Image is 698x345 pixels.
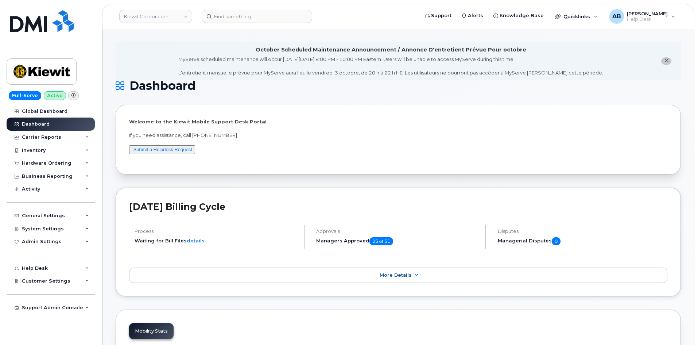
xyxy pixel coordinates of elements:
[369,237,393,245] span: 25 of 51
[129,201,667,212] h2: [DATE] Billing Cycle
[316,229,479,234] h4: Approvals
[661,57,671,65] button: close notification
[133,147,192,152] a: Submit a Helpdesk Request
[129,132,667,139] p: If you need assistance, call [PHONE_NUMBER]
[380,272,412,278] span: More Details
[498,229,667,234] h4: Disputes
[135,229,298,234] h4: Process
[256,46,526,54] div: October Scheduled Maintenance Announcement / Annonce D'entretient Prévue Pour octobre
[129,118,667,125] p: Welcome to the Kiewit Mobile Support Desk Portal
[666,313,693,340] iframe: Messenger Launcher
[498,237,667,245] h5: Managerial Disputes
[552,237,561,245] span: 0
[187,238,205,244] a: details
[129,145,195,154] button: Submit a Helpdesk Request
[316,237,479,245] h5: Managers Approved
[135,237,298,244] li: Waiting for Bill Files
[178,56,603,76] div: MyServe scheduled maintenance will occur [DATE][DATE] 8:00 PM - 10:00 PM Eastern. Users will be u...
[129,80,195,91] span: Dashboard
